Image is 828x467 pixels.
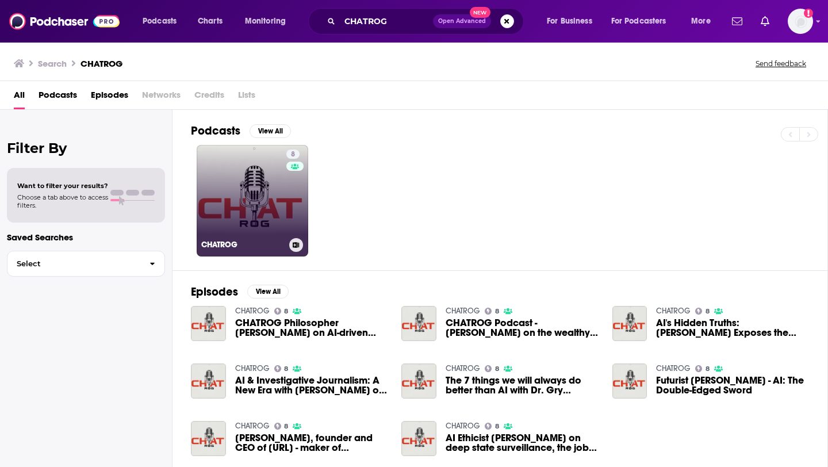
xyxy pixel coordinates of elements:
a: CHATROG [446,421,480,431]
img: AI's Hidden Truths: Graham Lovelace Exposes the Myths [612,306,647,341]
button: open menu [683,12,725,30]
button: open menu [237,12,301,30]
a: The 7 things we will always do better than AI with Dr. Gry Hasselbalch [446,376,599,395]
span: Podcasts [143,13,177,29]
span: 8 [706,309,710,314]
img: User Profile [788,9,813,34]
h2: Podcasts [191,124,240,138]
button: Show profile menu [788,9,813,34]
p: Saved Searches [7,232,165,243]
a: Show notifications dropdown [756,12,774,31]
span: All [14,86,25,109]
input: Search podcasts, credits, & more... [340,12,433,30]
span: 8 [284,366,288,372]
a: AI Ethicist James Wilson on deep state surveillance, the jobs that will survive and how to keep y... [446,433,599,453]
a: Show notifications dropdown [727,12,747,31]
button: Send feedback [752,59,810,68]
button: open menu [604,12,683,30]
button: Select [7,251,165,277]
a: 8 [286,150,300,159]
span: Select [7,260,140,267]
span: CHATROG Podcast - [PERSON_NAME] on the wealthy elite's scary plan to subvert AI for enslavement. [446,318,599,338]
span: Open Advanced [438,18,486,24]
span: [PERSON_NAME], founder and CEO of [URL] - maker of [PERSON_NAME], a new LLM with a big difference [235,433,388,453]
h3: CHATROG [201,240,285,250]
a: PodcastsView All [191,124,291,138]
a: 8 [274,423,289,430]
a: CHATROG Podcast - Douglas Rushkoff on the wealthy elite's scary plan to subvert AI for enslavement. [446,318,599,338]
a: Podcasts [39,86,77,109]
a: CHATROG [235,363,270,373]
img: Futurist Richard Watson - AI: The Double-Edged Sword [612,363,647,399]
a: CHATROG [446,363,480,373]
a: 8 [485,308,499,315]
a: CHATROG Philosopher Roger Steare on AI-driven religions & ethical dilemmas + guest David Weitzner [235,318,388,338]
a: EpisodesView All [191,285,289,299]
span: AI's Hidden Truths: [PERSON_NAME] Exposes the Myths [656,318,809,338]
a: CHATROG [235,421,270,431]
span: Monitoring [245,13,286,29]
a: 8 [695,365,710,372]
span: Charts [198,13,223,29]
a: 8CHATROG [197,145,308,257]
img: CHATROG Philosopher Roger Steare on AI-driven religions & ethical dilemmas + guest David Weitzner [191,306,226,341]
span: Want to filter your results? [17,182,108,190]
span: Futurist [PERSON_NAME] - AI: The Double-Edged Sword [656,376,809,395]
button: open menu [135,12,191,30]
a: 8 [485,423,499,430]
a: 8 [274,365,289,372]
img: Podchaser - Follow, Share and Rate Podcasts [9,10,120,32]
span: More [691,13,711,29]
span: Credits [194,86,224,109]
span: AI & Investigative Journalism: A New Era with [PERSON_NAME] of the Journalism Cloud Alliance [235,376,388,395]
div: Search podcasts, credits, & more... [319,8,535,35]
span: AI Ethicist [PERSON_NAME] on deep state surveillance, the jobs that will survive and how to keep ... [446,433,599,453]
span: 8 [495,366,499,372]
a: AI & Investigative Journalism: A New Era with Michael J. Oghia of the Journalism Cloud Alliance [235,376,388,395]
a: CHATROG [446,306,480,316]
span: 8 [706,366,710,372]
button: open menu [539,12,607,30]
span: CHATROG Philosopher [PERSON_NAME] on AI-driven religions & ethical dilemmas + guest [PERSON_NAME] [235,318,388,338]
span: 8 [284,309,288,314]
span: New [470,7,490,18]
img: AI Ethicist James Wilson on deep state surveillance, the jobs that will survive and how to keep y... [401,421,436,456]
a: 8 [695,308,710,315]
button: View All [247,285,289,298]
a: Futurist Richard Watson - AI: The Double-Edged Sword [656,376,809,395]
h2: Filter By [7,140,165,156]
h3: CHATROG [80,58,122,69]
a: Charts [190,12,229,30]
img: Stephen Klein, founder and CEO of Curiouser.AI - maker of ALICE, a new LLM with a big difference [191,421,226,456]
span: Choose a tab above to access filters. [17,193,108,209]
svg: Add a profile image [804,9,813,18]
span: 8 [284,424,288,429]
span: 8 [495,424,499,429]
a: 8 [274,308,289,315]
span: Lists [238,86,255,109]
button: Open AdvancedNew [433,14,491,28]
span: 8 [495,309,499,314]
span: 8 [291,149,295,160]
button: View All [250,124,291,138]
span: Logged in as elliesachs09 [788,9,813,34]
a: Episodes [91,86,128,109]
img: AI & Investigative Journalism: A New Era with Michael J. Oghia of the Journalism Cloud Alliance [191,363,226,399]
span: Networks [142,86,181,109]
img: CHATROG Podcast - Douglas Rushkoff on the wealthy elite's scary plan to subvert AI for enslavement. [401,306,436,341]
a: AI's Hidden Truths: Graham Lovelace Exposes the Myths [656,318,809,338]
a: CHATROG [235,306,270,316]
h3: Search [38,58,67,69]
span: For Business [547,13,592,29]
a: 8 [485,365,499,372]
img: The 7 things we will always do better than AI with Dr. Gry Hasselbalch [401,363,436,399]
